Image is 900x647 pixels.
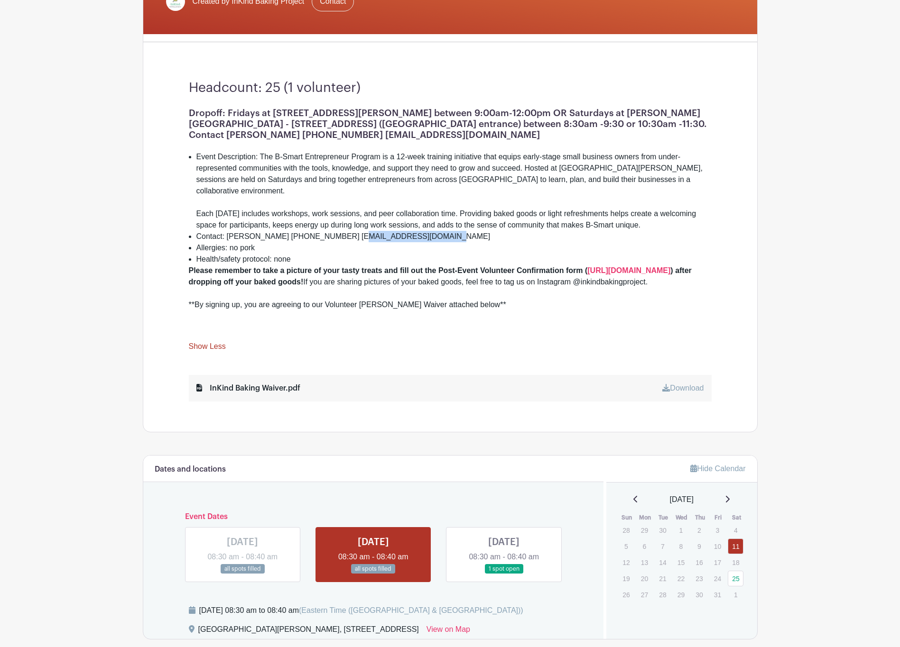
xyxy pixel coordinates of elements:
a: 11 [728,538,743,554]
p: 4 [728,523,743,538]
a: Show Less [189,342,226,354]
p: 27 [637,587,652,602]
li: Allergies: no pork [196,242,712,254]
p: 24 [710,571,725,586]
th: Tue [654,513,673,522]
div: [GEOGRAPHIC_DATA][PERSON_NAME], [STREET_ADDRESS] [198,624,419,639]
p: 16 [691,555,707,570]
p: 29 [637,523,652,538]
p: 21 [655,571,670,586]
div: **By signing up, you are agreeing to our Volunteer [PERSON_NAME] Waiver attached below** [189,299,712,310]
a: Hide Calendar [690,465,745,473]
th: Sat [727,513,746,522]
p: 6 [637,539,652,554]
th: Mon [636,513,655,522]
p: 5 [618,539,634,554]
p: 23 [691,571,707,586]
a: View on Map [427,624,470,639]
p: 15 [673,555,689,570]
p: 29 [673,587,689,602]
li: Contact: [PERSON_NAME] [PHONE_NUMBER] [EMAIL_ADDRESS][DOMAIN_NAME] [196,231,712,242]
h6: Event Dates [177,512,570,521]
p: 9 [691,539,707,554]
strong: ) after dropping off your baked goods! [189,266,692,286]
p: 30 [691,587,707,602]
p: 30 [655,523,670,538]
h3: Headcount: 25 (1 volunteer) [189,80,712,96]
p: 31 [710,587,725,602]
th: Thu [691,513,709,522]
span: [DATE] [670,494,694,505]
a: [URL][DOMAIN_NAME] [587,266,670,274]
p: 26 [618,587,634,602]
p: 17 [710,555,725,570]
p: 14 [655,555,670,570]
div: InKind Baking Waiver.pdf [196,383,300,394]
p: 12 [618,555,634,570]
div: If you are sharing pictures of your baked goods, feel free to tag us on Instagram @inkindbakingpr... [189,265,712,288]
p: 19 [618,571,634,586]
p: 28 [618,523,634,538]
p: 18 [728,555,743,570]
p: 8 [673,539,689,554]
th: Fri [709,513,728,522]
h1: Dropoff: Fridays at [STREET_ADDRESS][PERSON_NAME] between 9:00am-12:00pm OR Saturdays at [PERSON_... [189,108,712,140]
p: 20 [637,571,652,586]
p: 2 [691,523,707,538]
p: 1 [673,523,689,538]
span: (Eastern Time ([GEOGRAPHIC_DATA] & [GEOGRAPHIC_DATA])) [299,606,523,614]
p: 22 [673,571,689,586]
th: Wed [673,513,691,522]
th: Sun [618,513,636,522]
li: Event Description: The B-Smart Entrepreneur Program is a 12-week training initiative that equips ... [196,151,712,231]
p: 28 [655,587,670,602]
p: 1 [728,587,743,602]
strong: Please remember to take a picture of your tasty treats and fill out the Post-Event Volunteer Conf... [189,266,588,274]
div: [DATE] 08:30 am to 08:40 am [199,605,523,616]
a: Download [662,384,704,392]
a: 25 [728,571,743,586]
li: Health/safety protocol: none [196,254,712,265]
p: 10 [710,539,725,554]
p: 13 [637,555,652,570]
p: 7 [655,539,670,554]
h6: Dates and locations [155,465,226,474]
p: 3 [710,523,725,538]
